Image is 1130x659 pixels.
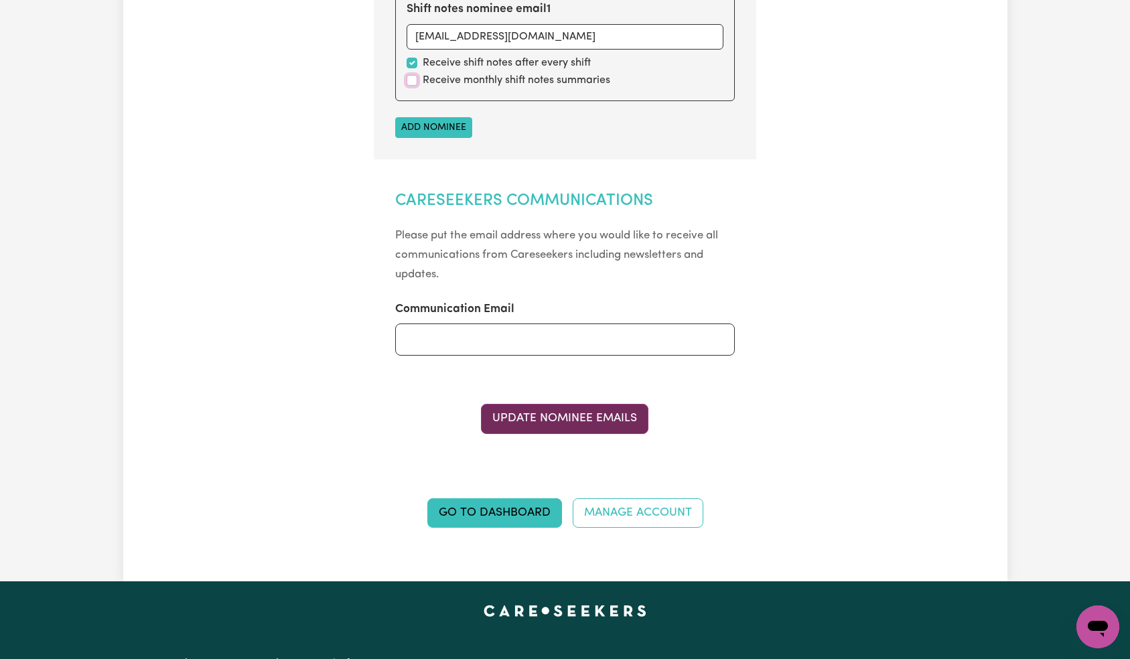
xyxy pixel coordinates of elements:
[1076,605,1119,648] iframe: Button to launch messaging window
[395,117,472,138] button: Add nominee
[427,498,562,528] a: Go to Dashboard
[423,72,610,88] label: Receive monthly shift notes summaries
[395,192,735,211] h2: Careseekers Communications
[573,498,703,528] a: Manage Account
[481,404,648,433] button: Update Nominee Emails
[407,1,551,18] label: Shift notes nominee email 1
[395,301,514,318] label: Communication Email
[484,605,646,616] a: Careseekers home page
[395,230,718,280] small: Please put the email address where you would like to receive all communications from Careseekers ...
[423,55,591,71] label: Receive shift notes after every shift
